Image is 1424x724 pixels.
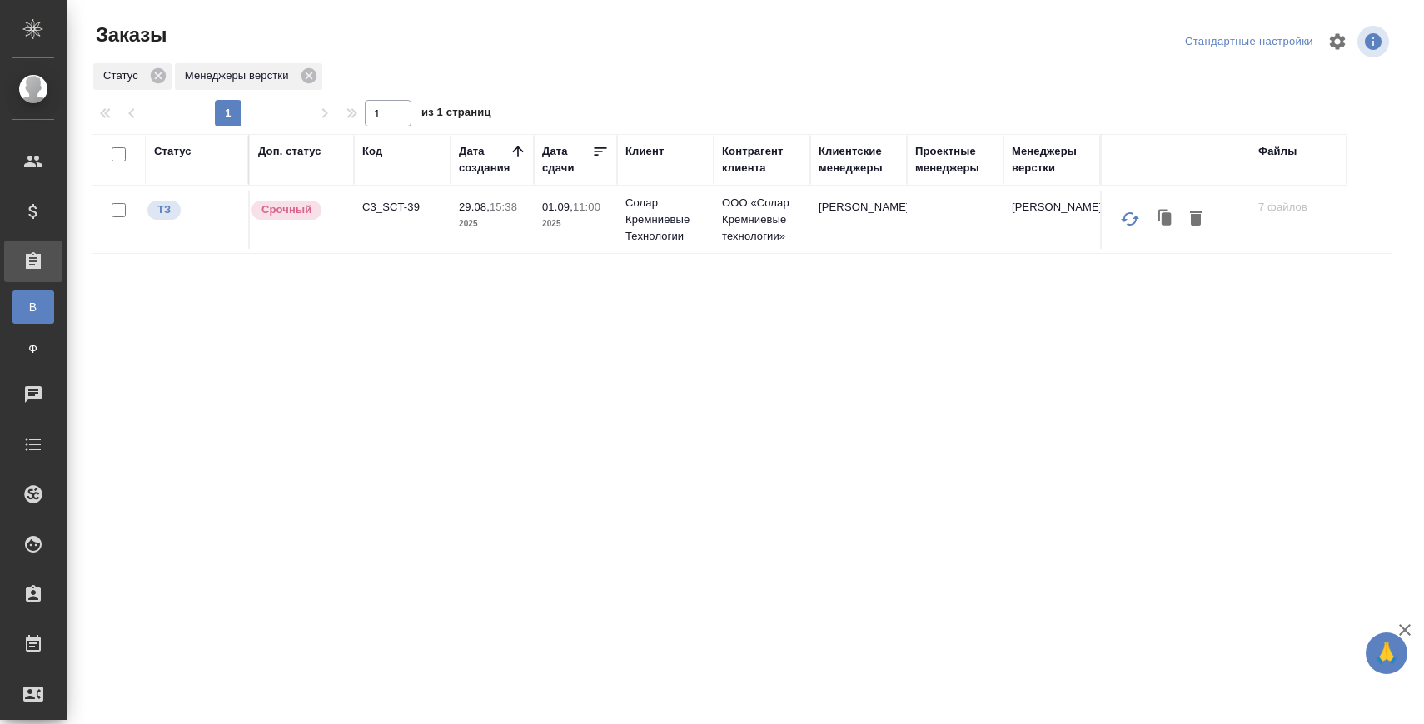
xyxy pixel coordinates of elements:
[12,290,54,324] a: В
[362,143,382,160] div: Код
[542,201,573,213] p: 01.09,
[258,143,321,160] div: Доп. статус
[459,216,525,232] p: 2025
[819,143,899,176] div: Клиентские менеджеры
[21,299,46,315] span: В
[1317,22,1357,62] span: Настроить таблицу
[810,191,907,249] td: [PERSON_NAME]
[1357,26,1392,57] span: Посмотреть информацию
[722,143,802,176] div: Контрагент клиента
[1012,143,1092,176] div: Менеджеры верстки
[146,199,240,221] div: Выставляет КМ при отправке заказа на расчет верстке (для тикета) или для уточнения сроков на прои...
[92,22,167,48] span: Заказы
[1110,199,1150,239] button: Обновить
[1012,199,1092,216] p: [PERSON_NAME]
[1258,143,1297,160] div: Файлы
[625,143,664,160] div: Клиент
[915,143,995,176] div: Проектные менеджеры
[103,67,144,84] p: Статус
[250,199,346,221] div: Выставляется автоматически, если на указанный объем услуг необходимо больше времени в стандартном...
[12,332,54,365] a: Ф
[625,195,705,245] p: Солар Кремниевые Технологии
[490,201,517,213] p: 15:38
[459,201,490,213] p: 29.08,
[261,201,311,218] p: Срочный
[1372,636,1401,671] span: 🙏
[175,63,322,90] div: Менеджеры верстки
[542,216,609,232] p: 2025
[362,199,442,216] p: C3_SCT-39
[421,102,491,126] span: из 1 страниц
[93,63,172,90] div: Статус
[185,67,295,84] p: Менеджеры верстки
[21,340,46,357] span: Ф
[1181,29,1317,55] div: split button
[154,143,192,160] div: Статус
[1150,203,1182,235] button: Клонировать
[1182,203,1210,235] button: Удалить
[157,201,171,218] p: ТЗ
[1366,632,1407,674] button: 🙏
[459,143,510,176] div: Дата создания
[722,195,802,245] p: ООО «Солар Кремниевые технологии»
[1258,199,1338,216] p: 7 файлов
[573,201,600,213] p: 11:00
[542,143,592,176] div: Дата сдачи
